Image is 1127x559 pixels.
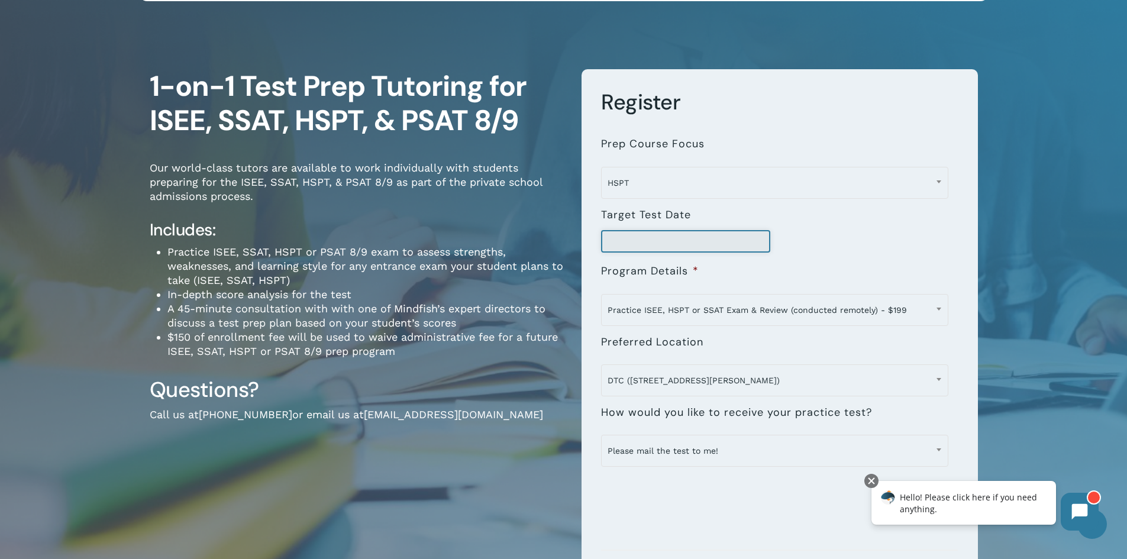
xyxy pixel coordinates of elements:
span: HSPT [601,167,948,199]
li: A 45-minute consultation with with one of Mindfish’s expert directors to discuss a test prep plan... [167,302,564,330]
span: Please mail the test to me! [601,435,948,467]
span: Please mail the test to me! [602,438,948,463]
span: Practice ISEE, HSPT or SSAT Exam & Review (conducted remotely) - $199 [602,298,948,322]
a: [PHONE_NUMBER] [199,408,292,421]
span: DTC (7950 E. Prentice Ave.) [601,364,948,396]
label: How would you like to receive your practice test? [601,406,872,419]
iframe: reCAPTCHA [601,469,781,515]
p: Call us at or email us at [150,408,564,438]
label: Target Test Date [601,208,691,222]
li: In-depth score analysis for the test [167,287,564,302]
li: Practice ISEE, SSAT, HSPT or PSAT 8/9 exam to assess strengths, weaknesses, and learning style fo... [167,245,564,287]
iframe: Chatbot [859,471,1110,542]
span: Practice ISEE, HSPT or SSAT Exam & Review (conducted remotely) - $199 [601,294,948,326]
h1: 1-on-1 Test Prep Tutoring for ISEE, SSAT, HSPT, & PSAT 8/9 [150,69,564,138]
li: $150 of enrollment fee will be used to waive administrative fee for a future ISEE, SSAT, HSPT or ... [167,330,564,358]
span: DTC (7950 E. Prentice Ave.) [602,368,948,393]
label: Program Details [601,264,699,278]
span: HSPT [602,170,948,195]
h3: Questions? [150,376,564,403]
h4: Includes: [150,219,564,241]
h3: Register [601,89,958,116]
p: Our world-class tutors are available to work individually with students preparing for the ISEE, S... [150,161,564,219]
label: Preferred Location [601,335,703,349]
label: Prep Course Focus [601,137,705,151]
a: [EMAIL_ADDRESS][DOMAIN_NAME] [364,408,543,421]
